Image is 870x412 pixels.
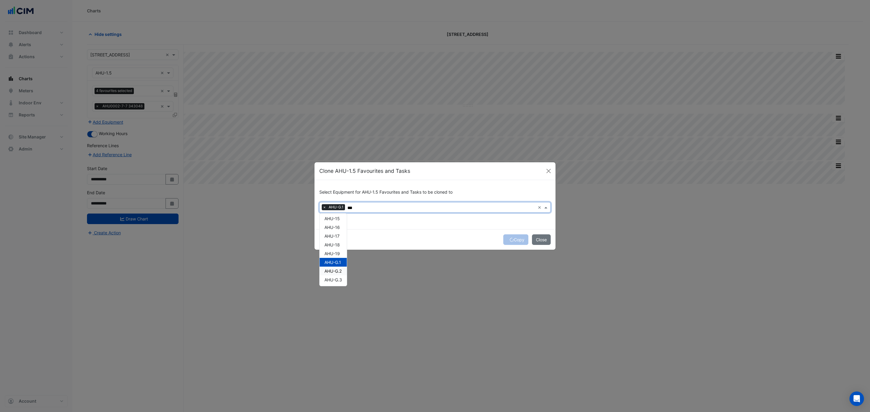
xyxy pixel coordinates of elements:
span: AHU-G.3 [324,277,342,282]
h6: Select Equipment for AHU-1.5 Favourites and Tasks to be cloned to [319,190,551,195]
span: AHU-16 [324,225,340,230]
span: AHU-17 [324,233,340,239]
button: Select All [319,213,338,220]
span: × [322,204,327,210]
ng-dropdown-panel: Options list [319,213,347,286]
span: AHU-G.2 [324,268,342,274]
span: AHU-G.1 [327,204,345,210]
button: Close [532,234,551,245]
span: AHU-18 [324,242,340,247]
button: Close [544,166,553,176]
span: Clear [538,204,543,211]
span: AHU-19 [324,251,340,256]
span: AHU-G.1 [324,260,341,265]
span: AHU-15 [324,216,340,221]
h5: Clone AHU-1.5 Favourites and Tasks [319,167,410,175]
div: Open Intercom Messenger [849,391,864,406]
